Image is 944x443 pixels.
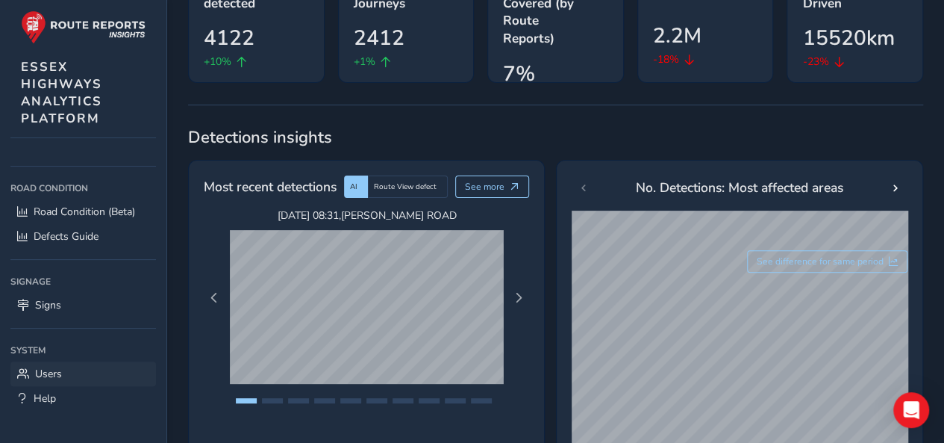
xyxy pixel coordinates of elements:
[204,22,254,54] span: 4122
[204,177,337,196] span: Most recent detections
[354,22,404,54] span: 2412
[10,177,156,199] div: Road Condition
[893,392,929,428] div: Open Intercom Messenger
[34,391,56,406] span: Help
[465,181,504,193] span: See more
[10,362,156,386] a: Users
[314,398,335,403] button: Page 4
[10,293,156,317] a: Signs
[802,54,828,69] span: -23%
[508,288,529,309] button: Next Page
[455,176,529,198] button: See more
[374,182,437,192] span: Route View defect
[653,20,701,52] span: 2.2M
[636,178,843,197] span: No. Detections: Most affected areas
[35,367,62,381] span: Users
[354,54,375,69] span: +1%
[340,398,361,403] button: Page 5
[204,288,225,309] button: Previous Page
[344,176,368,198] div: AI
[35,298,61,312] span: Signs
[471,398,492,403] button: Page 10
[393,398,413,403] button: Page 7
[188,126,923,149] span: Detections insights
[262,398,283,403] button: Page 2
[747,250,908,273] button: See difference for same period
[236,398,257,403] button: Page 1
[368,176,448,198] div: Route View defect
[802,22,894,54] span: 15520km
[21,10,146,44] img: rr logo
[10,386,156,411] a: Help
[230,208,503,223] span: [DATE] 08:31 , [PERSON_NAME] ROAD
[445,398,466,403] button: Page 9
[288,398,309,403] button: Page 3
[34,205,135,219] span: Road Condition (Beta)
[757,255,884,267] span: See difference for same period
[34,229,99,244] span: Defects Guide
[350,182,357,192] span: AI
[419,398,440,403] button: Page 8
[366,398,387,403] button: Page 6
[653,52,679,67] span: -18%
[10,270,156,293] div: Signage
[21,58,102,127] span: ESSEX HIGHWAYS ANALYTICS PLATFORM
[10,199,156,224] a: Road Condition (Beta)
[204,54,231,69] span: +10%
[10,339,156,362] div: System
[10,224,156,249] a: Defects Guide
[503,58,535,90] span: 7%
